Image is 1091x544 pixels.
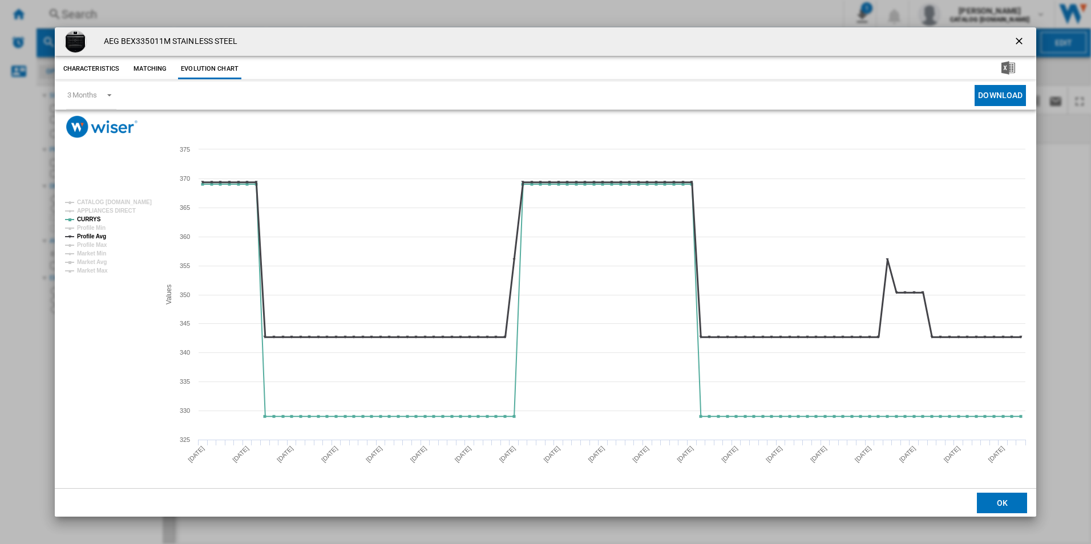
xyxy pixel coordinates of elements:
button: Evolution chart [178,59,241,79]
tspan: [DATE] [320,445,339,464]
tspan: Values [165,285,173,305]
tspan: [DATE] [853,445,872,464]
button: Matching [125,59,175,79]
tspan: 355 [180,262,190,269]
tspan: CURRYS [77,216,101,222]
tspan: [DATE] [498,445,516,464]
tspan: Market Min [77,250,106,257]
tspan: [DATE] [453,445,472,464]
tspan: [DATE] [231,445,250,464]
tspan: [DATE] [187,445,205,464]
h4: AEG BEX335011M STAINLESS STEEL [98,36,238,47]
ng-md-icon: getI18NText('BUTTONS.CLOSE_DIALOG') [1013,35,1027,49]
tspan: Market Avg [77,259,107,265]
tspan: 340 [180,349,190,356]
tspan: [DATE] [631,445,650,464]
tspan: Market Max [77,267,108,274]
button: Download [975,85,1026,106]
tspan: [DATE] [987,445,1005,464]
tspan: Profile Min [77,225,106,231]
img: logo_wiser_300x94.png [66,116,138,138]
tspan: Profile Max [77,242,107,248]
tspan: Profile Avg [77,233,106,239]
tspan: [DATE] [542,445,561,464]
button: getI18NText('BUTTONS.CLOSE_DIALOG') [1009,30,1032,53]
tspan: 375 [180,146,190,153]
tspan: [DATE] [765,445,783,464]
tspan: 345 [180,320,190,327]
tspan: 370 [180,175,190,182]
button: OK [977,493,1027,513]
tspan: 350 [180,291,190,298]
tspan: [DATE] [720,445,739,464]
div: 3 Months [67,91,97,99]
tspan: APPLIANCES DIRECT [77,208,136,214]
button: Download in Excel [983,59,1033,79]
tspan: [DATE] [809,445,827,464]
tspan: 330 [180,407,190,414]
tspan: 360 [180,233,190,240]
tspan: 325 [180,436,190,443]
img: excel-24x24.png [1001,61,1015,75]
tspan: [DATE] [276,445,294,464]
tspan: 335 [180,378,190,385]
md-dialog: Product popup [55,27,1037,517]
tspan: 365 [180,204,190,211]
button: Characteristics [60,59,123,79]
tspan: [DATE] [676,445,694,464]
tspan: CATALOG [DOMAIN_NAME] [77,199,152,205]
tspan: [DATE] [409,445,427,464]
tspan: [DATE] [898,445,916,464]
tspan: [DATE] [364,445,383,464]
tspan: [DATE] [942,445,961,464]
tspan: [DATE] [587,445,605,464]
img: 10261421 [64,30,87,53]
